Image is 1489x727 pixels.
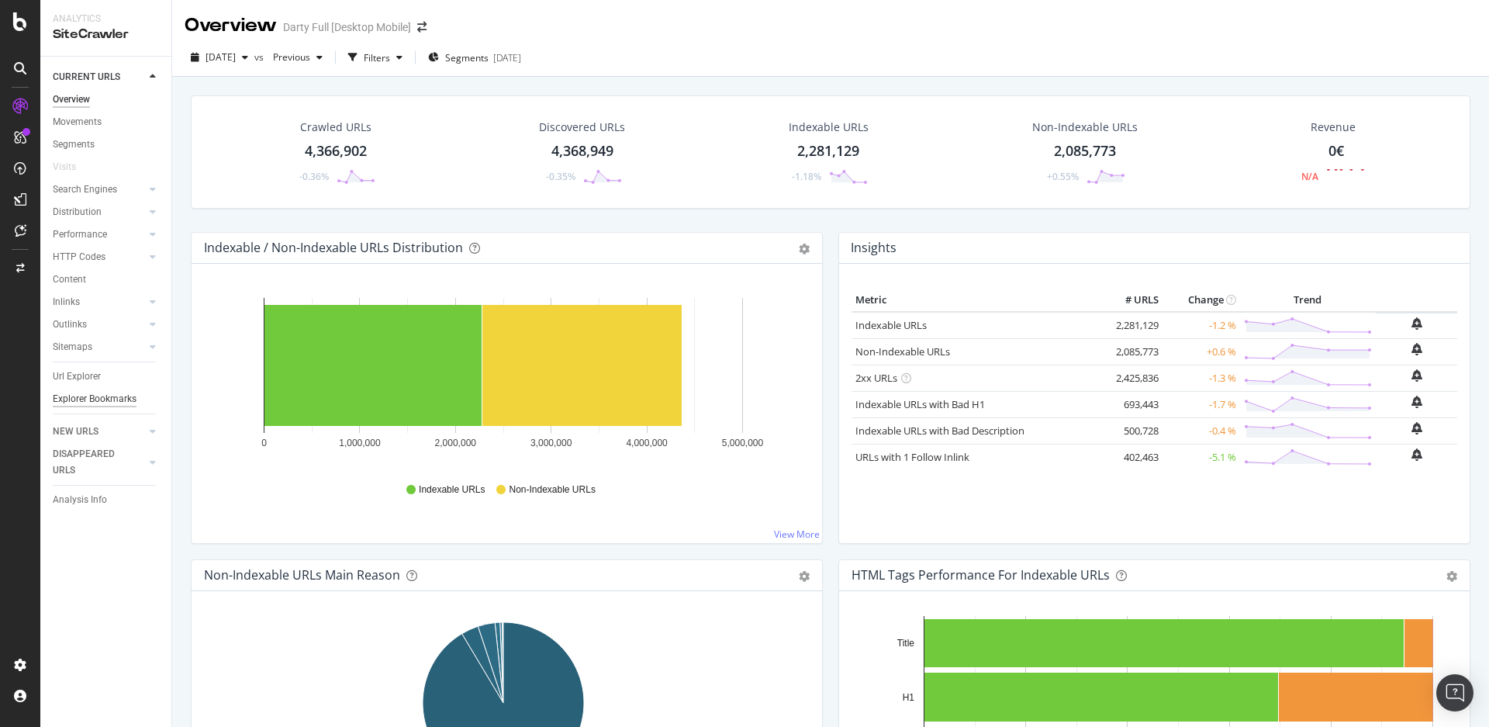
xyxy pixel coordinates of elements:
a: NEW URLS [53,424,145,440]
text: 5,000,000 [722,438,764,448]
a: Distribution [53,204,145,220]
a: Search Engines [53,182,145,198]
text: H1 [903,692,915,703]
a: View More [774,528,820,541]
th: Metric [852,289,1100,312]
svg: A chart. [204,289,803,469]
div: 4,368,949 [551,141,613,161]
div: Segments [53,137,95,153]
div: DISAPPEARED URLS [53,446,131,479]
a: Outlinks [53,317,145,333]
div: Search Engines [53,182,117,198]
div: NEW URLS [53,424,98,440]
div: bell-plus [1411,422,1422,434]
span: Non-Indexable URLs [509,483,595,497]
button: Segments[DATE] [422,45,527,70]
a: Movements [53,114,161,130]
span: Revenue [1311,119,1356,135]
td: -1.3 % [1163,365,1240,391]
button: [DATE] [185,45,254,70]
button: Previous [267,45,329,70]
span: Segments [445,51,489,64]
td: -1.2 % [1163,312,1240,339]
a: Indexable URLs with Bad H1 [855,397,985,411]
a: CURRENT URLS [53,69,145,85]
a: HTTP Codes [53,249,145,265]
a: Inlinks [53,294,145,310]
a: Non-Indexable URLs [855,344,950,358]
td: 500,728 [1100,417,1163,444]
div: Discovered URLs [539,119,625,135]
div: Non-Indexable URLs Main Reason [204,567,400,583]
div: -0.35% [546,170,575,183]
h4: Insights [851,237,897,258]
th: # URLS [1100,289,1163,312]
div: Distribution [53,204,102,220]
div: -1.18% [792,170,821,183]
div: HTTP Codes [53,249,105,265]
div: 4,366,902 [305,141,367,161]
div: Indexable URLs [789,119,869,135]
a: Content [53,272,161,288]
div: gear [799,571,810,582]
th: Change [1163,289,1240,312]
div: arrow-right-arrow-left [417,22,427,33]
div: 2,085,773 [1054,141,1116,161]
div: Explorer Bookmarks [53,391,136,407]
div: Open Intercom Messenger [1436,674,1473,711]
span: Indexable URLs [419,483,485,497]
a: Overview [53,92,161,108]
a: Analysis Info [53,492,161,508]
text: 1,000,000 [339,438,381,448]
span: Previous [267,50,310,64]
div: Visits [53,159,76,175]
td: 2,425,836 [1100,365,1163,391]
span: vs [254,50,267,64]
div: Overview [185,12,277,39]
td: -1.7 % [1163,391,1240,417]
div: Sitemaps [53,339,92,355]
div: Inlinks [53,294,80,310]
text: 3,000,000 [530,438,572,448]
td: +0.6 % [1163,338,1240,365]
a: 2xx URLs [855,371,897,385]
div: Analytics [53,12,159,26]
text: 4,000,000 [626,438,668,448]
div: CURRENT URLS [53,69,120,85]
td: 2,281,129 [1100,312,1163,339]
div: Performance [53,227,107,243]
td: 693,443 [1100,391,1163,417]
div: bell-plus [1411,369,1422,382]
div: SiteCrawler [53,26,159,43]
td: -0.4 % [1163,417,1240,444]
div: Outlinks [53,317,87,333]
div: gear [799,244,810,254]
td: 2,085,773 [1100,338,1163,365]
div: Analysis Info [53,492,107,508]
div: Url Explorer [53,369,101,385]
button: Filters [342,45,409,70]
div: Movements [53,114,102,130]
div: N/A [1301,170,1318,183]
th: Trend [1240,289,1376,312]
a: Performance [53,227,145,243]
div: Indexable / Non-Indexable URLs Distribution [204,240,463,255]
div: bell-plus [1411,343,1422,355]
a: Url Explorer [53,369,161,385]
div: Crawled URLs [300,119,371,135]
div: gear [1446,571,1457,582]
div: Overview [53,92,90,108]
div: 2,281,129 [797,141,859,161]
div: Filters [364,51,390,64]
a: DISAPPEARED URLS [53,446,145,479]
div: [DATE] [493,51,521,64]
a: URLs with 1 Follow Inlink [855,450,969,464]
div: Content [53,272,86,288]
a: Indexable URLs with Bad Description [855,424,1024,438]
div: Darty Full [Desktop Mobile] [283,19,411,35]
div: +0.55% [1047,170,1079,183]
text: 2,000,000 [435,438,477,448]
a: Sitemaps [53,339,145,355]
a: Indexable URLs [855,318,927,332]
